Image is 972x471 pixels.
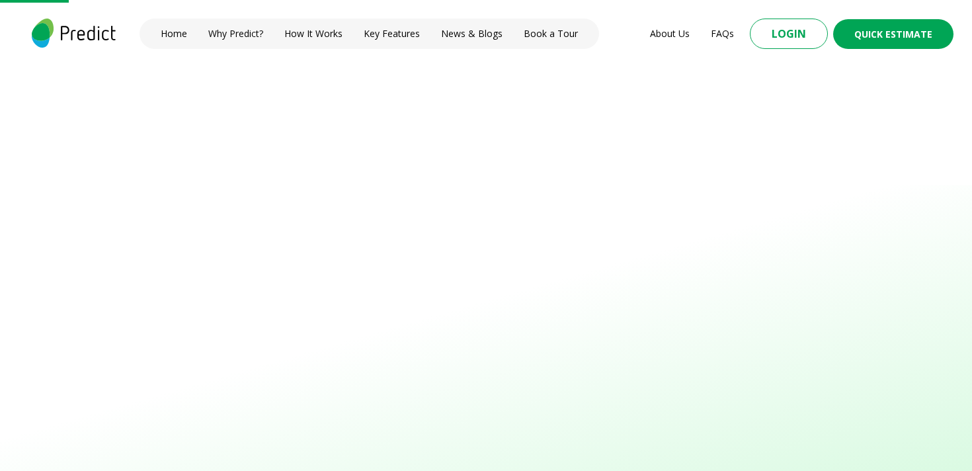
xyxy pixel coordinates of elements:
[524,27,578,40] a: Book a Tour
[208,27,263,40] a: Why Predict?
[833,19,953,49] button: Quick Estimate
[711,27,734,40] a: FAQs
[650,27,690,40] a: About Us
[750,19,828,49] button: Login
[29,19,118,48] img: logo
[161,27,187,40] a: Home
[284,27,343,40] a: How It Works
[364,27,420,40] a: Key Features
[441,27,503,40] a: News & Blogs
